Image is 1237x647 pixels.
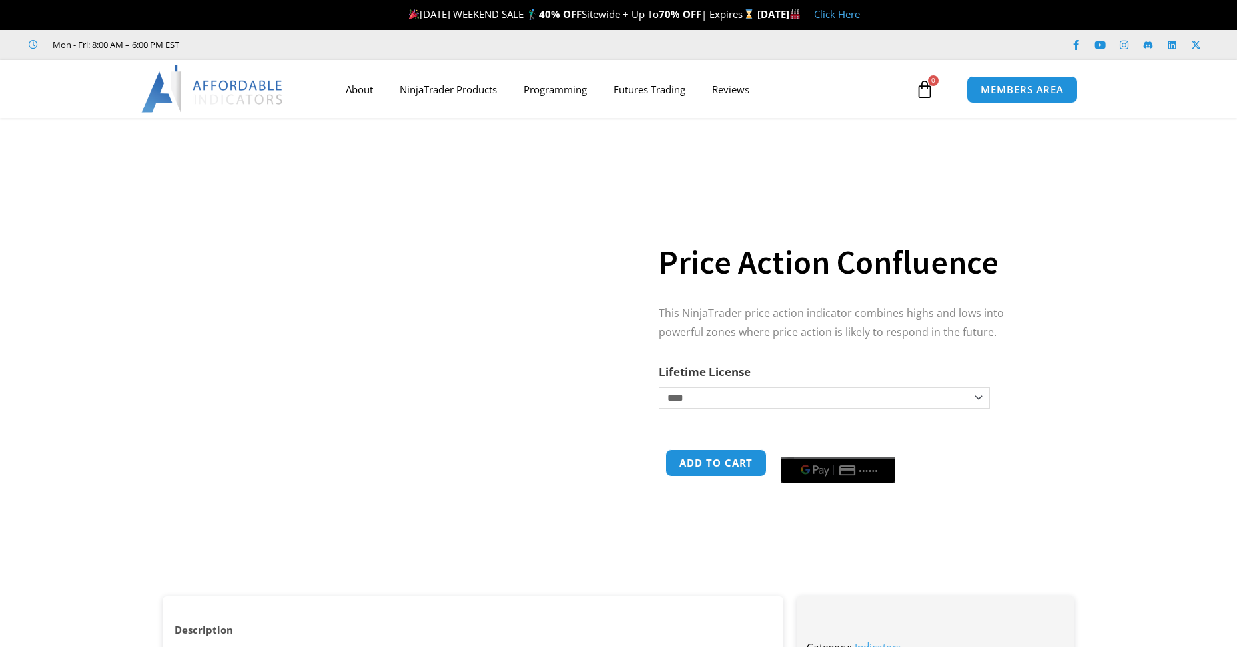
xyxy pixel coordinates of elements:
label: Lifetime License [659,364,751,379]
iframe: Customer reviews powered by Trustpilot [198,38,398,51]
a: NinjaTrader Products [386,74,510,105]
a: Reviews [699,74,763,105]
strong: 70% OFF [659,7,701,21]
a: About [332,74,386,105]
img: 🏭 [790,9,800,19]
img: 🎉 [409,9,419,19]
a: Click Here [814,7,860,21]
iframe: Secure payment input frame [778,447,898,449]
a: MEMBERS AREA [967,76,1078,103]
button: Buy with GPay [781,457,895,483]
h1: Price Action Confluence [659,239,1048,286]
span: This NinjaTrader price action indicator combines highs and lows into powerful zones where price a... [659,306,1004,339]
a: 0 [895,70,954,108]
strong: 40% OFF [539,7,582,21]
nav: Menu [332,74,912,105]
span: Mon - Fri: 8:00 AM – 6:00 PM EST [49,37,179,53]
a: Description [163,617,245,643]
a: Futures Trading [600,74,699,105]
span: 0 [928,75,939,86]
a: Programming [510,74,600,105]
button: Add to cart [665,449,767,477]
img: ⌛ [744,9,754,19]
text: •••••• [860,466,880,475]
span: [DATE] WEEKEND SALE 🏌️‍♂️ Sitewide + Up To | Expires [406,7,757,21]
img: LogoAI | Affordable Indicators – NinjaTrader [141,65,284,113]
strong: [DATE] [757,7,801,21]
span: MEMBERS AREA [981,85,1064,95]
